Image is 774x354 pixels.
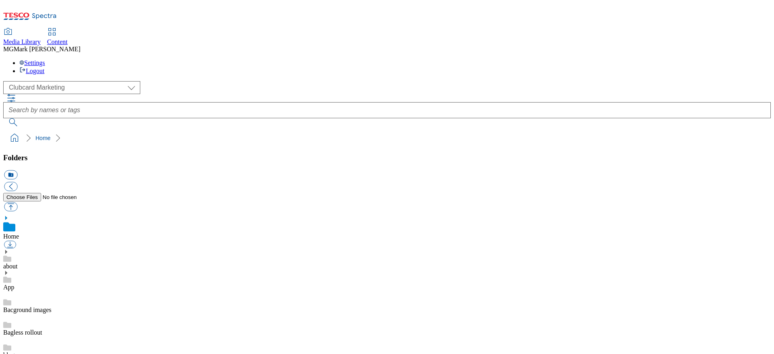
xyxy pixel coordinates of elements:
span: Content [47,38,68,45]
nav: breadcrumb [3,130,771,146]
a: about [3,263,18,270]
span: Mark [PERSON_NAME] [14,46,81,52]
a: Content [47,29,68,46]
a: Bacground images [3,306,52,313]
a: App [3,284,15,291]
span: Media Library [3,38,41,45]
a: home [8,132,21,145]
a: Settings [19,59,45,66]
h3: Folders [3,153,771,162]
a: Logout [19,67,44,74]
a: Home [35,135,50,141]
a: Bagless rollout [3,329,42,336]
a: Home [3,233,19,240]
a: Media Library [3,29,41,46]
span: MG [3,46,14,52]
input: Search by names or tags [3,102,771,118]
